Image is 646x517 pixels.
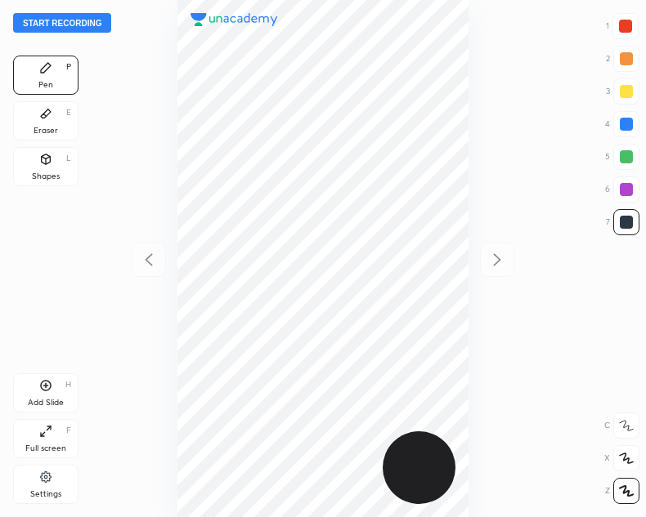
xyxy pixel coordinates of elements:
div: C [604,412,639,439]
button: Start recording [13,13,111,33]
div: 5 [605,144,639,170]
div: Add Slide [28,399,64,407]
div: 6 [605,176,639,203]
div: 1 [606,13,639,39]
div: 3 [606,78,639,105]
div: L [66,154,71,163]
div: Shapes [32,172,60,181]
div: 7 [606,209,639,235]
div: E [66,109,71,117]
div: H [65,381,71,389]
div: Full screen [25,444,66,452]
div: 4 [605,111,639,137]
div: X [604,445,639,471]
div: 2 [606,46,639,72]
div: Eraser [34,127,58,135]
div: P [66,63,71,71]
img: logo.38c385cc.svg [191,13,278,26]
div: Z [605,478,639,504]
div: Settings [30,490,61,498]
div: Pen [38,81,53,89]
div: F [66,426,71,435]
